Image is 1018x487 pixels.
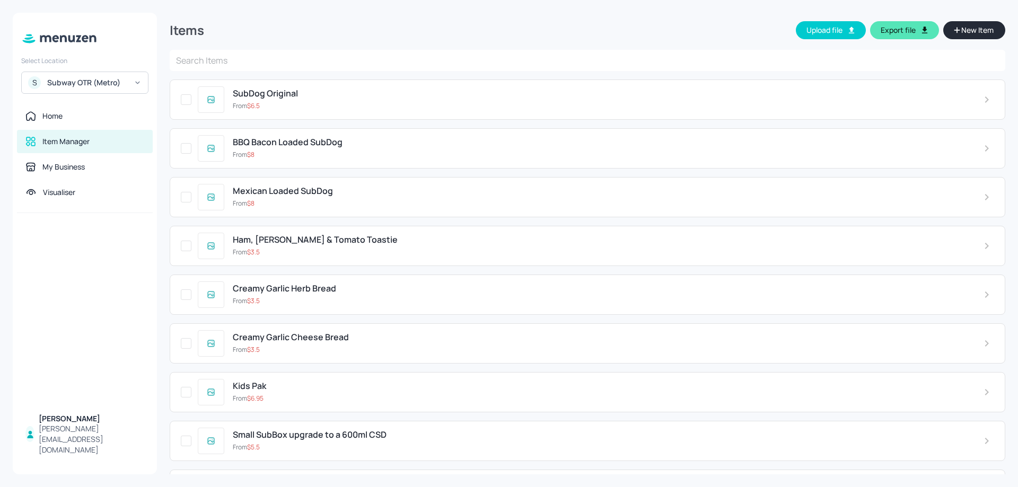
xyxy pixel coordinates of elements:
p: From [233,394,264,403]
div: Item Manager [42,136,90,147]
span: BBQ Bacon Loaded SubDog [233,137,343,147]
span: $ 5.5 [247,442,260,451]
div: S [28,76,41,89]
span: $ 8 [247,199,254,208]
button: New Item [943,21,1005,39]
span: Ham, [PERSON_NAME] & Tomato Toastie [233,235,398,245]
span: Mexican Loaded SubDog [233,186,333,196]
p: From [233,296,260,306]
span: Creamy Garlic Cheese Bread [233,332,349,342]
span: SubDog Original [233,88,298,99]
div: Items [170,22,204,39]
button: Export file [870,21,939,39]
span: $ 6.95 [247,394,264,403]
span: Kids Pak [233,381,266,391]
div: Subway OTR (Metro) [47,77,127,88]
button: Upload file [796,21,866,39]
p: From [233,150,254,160]
span: $ 8 [247,150,254,159]
p: From [233,101,260,111]
p: From [233,345,260,355]
span: $ 3.5 [247,345,260,354]
div: My Business [42,162,85,172]
p: From [233,442,260,452]
div: [PERSON_NAME] [39,413,144,424]
span: Small SubBox upgrade to a 600ml CSD [233,430,387,440]
span: Creamy Garlic Herb Bread [233,284,336,294]
span: New Item [960,24,995,36]
input: Search Items [170,50,1005,71]
span: $ 6.5 [247,101,260,110]
span: $ 3.5 [247,296,260,305]
div: [PERSON_NAME][EMAIL_ADDRESS][DOMAIN_NAME] [39,423,144,455]
span: $ 3.5 [247,247,260,256]
p: From [233,199,254,208]
div: Select Location [21,56,148,65]
div: Home [42,111,63,121]
p: From [233,247,260,257]
div: Visualiser [43,187,75,198]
